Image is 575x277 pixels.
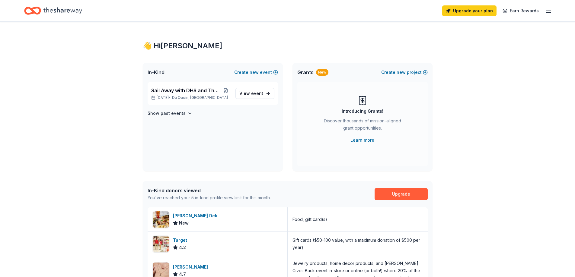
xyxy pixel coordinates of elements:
[173,263,210,271] div: [PERSON_NAME]
[251,91,263,96] span: event
[148,194,271,201] div: You've reached your 5 in-kind profile view limit for this month.
[250,69,259,76] span: new
[297,69,314,76] span: Grants
[172,95,228,100] span: Du Quoin, [GEOGRAPHIC_DATA]
[375,188,428,200] a: Upgrade
[151,87,221,94] span: Sail Away with DHS and The Love Boat
[153,236,169,252] img: Image for Target
[148,69,165,76] span: In-Kind
[316,69,328,76] div: New
[234,69,278,76] button: Createnewevent
[179,219,189,227] span: New
[292,237,423,251] div: Gift cards ($50-100 value, with a maximum donation of $500 per year)
[148,110,192,117] button: Show past events
[397,69,406,76] span: new
[143,41,433,51] div: 👋 Hi [PERSON_NAME]
[173,212,220,219] div: [PERSON_NAME] Deli
[239,90,263,97] span: View
[381,69,428,76] button: Createnewproject
[24,4,82,18] a: Home
[148,187,271,194] div: In-Kind donors viewed
[173,237,190,244] div: Target
[442,5,497,16] a: Upgrade your plan
[321,117,404,134] div: Discover thousands of mission-aligned grant opportunities.
[350,137,374,144] a: Learn more
[342,108,383,115] div: Introducing Grants!
[499,5,542,16] a: Earn Rewards
[148,110,186,117] h4: Show past events
[292,216,327,223] div: Food, gift card(s)
[235,88,274,99] a: View event
[153,211,169,228] img: Image for McAlister's Deli
[179,244,186,251] span: 4.2
[151,95,231,100] p: [DATE] •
